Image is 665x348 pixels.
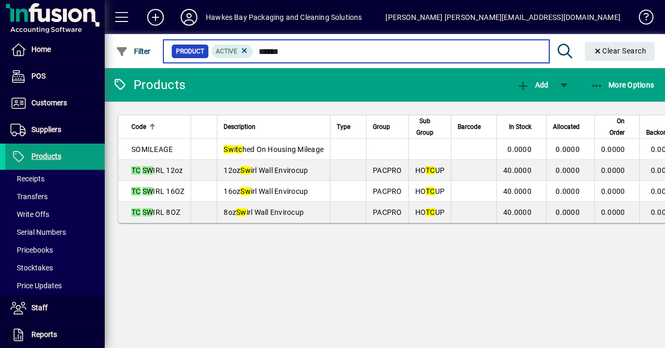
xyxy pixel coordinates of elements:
div: Allocated [553,121,589,133]
span: Clear Search [593,47,647,55]
span: 0.0000 [507,145,531,154]
a: Customers [5,90,105,116]
div: In Stock [503,121,541,133]
span: Customers [31,99,67,107]
span: In Stock [509,121,531,133]
span: Home [31,45,51,53]
mat-chip: Activation Status: Active [212,45,253,58]
span: More Options [591,81,655,89]
span: Receipts [10,175,45,183]
a: Reports [5,322,105,348]
em: Sw [240,166,251,175]
span: 16oz irl Wall Envirocup [224,187,308,195]
em: Sw [224,145,234,154]
span: 0.0000 [601,145,625,154]
div: Sub Group [415,115,445,138]
span: i hed On Housing Mileage [224,145,324,154]
em: TC [426,187,435,195]
span: 0.0000 [601,166,625,175]
em: SW [142,166,153,175]
span: IRL 16OZ [131,187,184,195]
a: Staff [5,295,105,321]
span: Sub Group [415,115,436,138]
span: Products [31,152,61,160]
span: Group [373,121,390,133]
span: IRL 8OZ [131,208,180,216]
div: On Order [601,115,635,138]
span: PACPRO [373,208,402,216]
em: Sw [236,208,247,216]
span: Stocktakes [10,264,53,272]
div: [PERSON_NAME] [PERSON_NAME][EMAIL_ADDRESS][DOMAIN_NAME] [385,9,620,26]
div: Type [337,121,360,133]
span: HO UP [415,166,445,175]
button: Profile [172,8,206,27]
span: Description [224,121,256,133]
div: Group [373,121,402,133]
a: Home [5,37,105,63]
span: 0.0000 [556,208,580,216]
button: More Options [588,75,657,94]
span: Staff [31,303,48,312]
span: Write Offs [10,210,49,219]
div: Code [131,121,184,133]
span: 8oz irl Wall Envirocup [224,208,304,216]
em: SW [142,187,153,195]
span: 0.0000 [601,187,625,195]
span: Allocated [553,121,580,133]
span: Transfers [10,192,48,201]
em: tc [236,145,242,154]
span: Barcode [458,121,481,133]
a: Suppliers [5,117,105,143]
a: Price Updates [5,277,105,295]
span: HO UP [415,187,445,195]
em: TC [426,208,435,216]
span: Price Updates [10,281,62,290]
a: Transfers [5,188,105,205]
em: TC [131,166,141,175]
span: 40.0000 [503,166,531,175]
em: TC [131,208,141,216]
span: 12oz irl Wall Envirocup [224,166,308,175]
a: POS [5,63,105,90]
div: Products [113,77,185,93]
span: 0.0000 [601,208,625,216]
span: IRL 12oz [131,166,183,175]
em: TC [426,166,435,175]
span: Type [337,121,350,133]
span: 40.0000 [503,208,531,216]
button: Filter [113,42,153,61]
a: Pricebooks [5,241,105,259]
span: Filter [116,47,151,56]
span: Product [176,46,204,57]
span: Pricebooks [10,246,53,254]
em: SW [142,208,153,216]
span: On Order [601,115,625,138]
button: Add [139,8,172,27]
a: Stocktakes [5,259,105,277]
span: Suppliers [31,125,61,134]
div: Barcode [458,121,490,133]
span: Code [131,121,146,133]
em: TC [131,187,141,195]
span: 40.0000 [503,187,531,195]
span: Reports [31,330,57,339]
span: Serial Numbers [10,228,66,236]
a: Write Offs [5,205,105,223]
a: Receipts [5,170,105,188]
span: HO UP [415,208,445,216]
button: Clear [585,42,655,61]
span: 0.0000 [556,187,580,195]
em: Sw [240,187,251,195]
span: PACPRO [373,166,402,175]
span: Active [216,48,237,55]
a: Serial Numbers [5,223,105,241]
span: Add [517,81,548,89]
div: Description [224,121,324,133]
div: Hawkes Bay Packaging and Cleaning Solutions [206,9,362,26]
a: Knowledge Base [631,2,652,36]
span: POS [31,72,46,80]
span: 0.0000 [556,166,580,175]
button: Add [514,75,551,94]
span: SOMILEAGE [131,145,173,154]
